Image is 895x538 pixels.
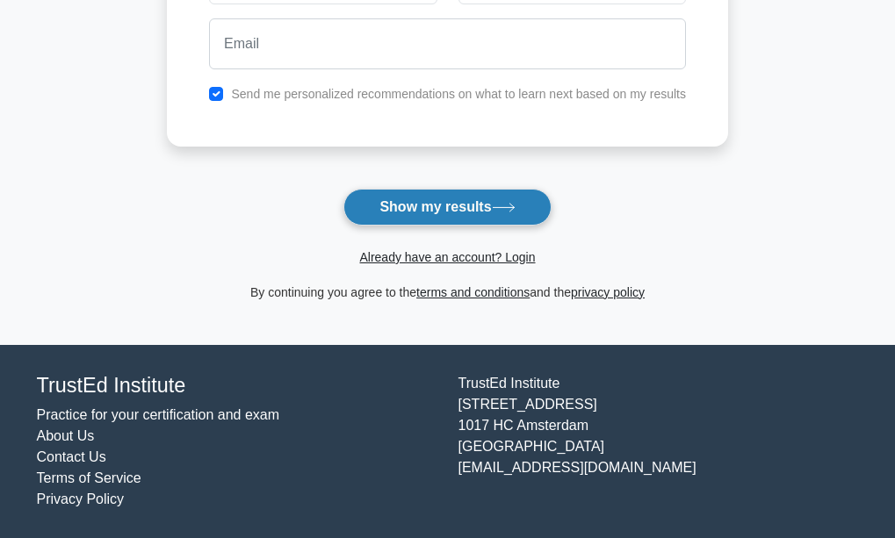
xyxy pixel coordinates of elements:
[209,18,686,69] input: Email
[37,373,437,398] h4: TrustEd Institute
[343,189,551,226] button: Show my results
[37,491,125,506] a: Privacy Policy
[37,428,95,443] a: About Us
[37,449,106,464] a: Contact Us
[37,407,280,422] a: Practice for your certification and exam
[448,373,870,510] div: TrustEd Institute [STREET_ADDRESS] 1017 HC Amsterdam [GEOGRAPHIC_DATA] [EMAIL_ADDRESS][DOMAIN_NAME]
[37,470,141,485] a: Terms of Service
[416,285,530,299] a: terms and conditions
[571,285,645,299] a: privacy policy
[231,87,686,101] label: Send me personalized recommendations on what to learn next based on my results
[359,250,535,264] a: Already have an account? Login
[156,282,739,303] div: By continuing you agree to the and the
